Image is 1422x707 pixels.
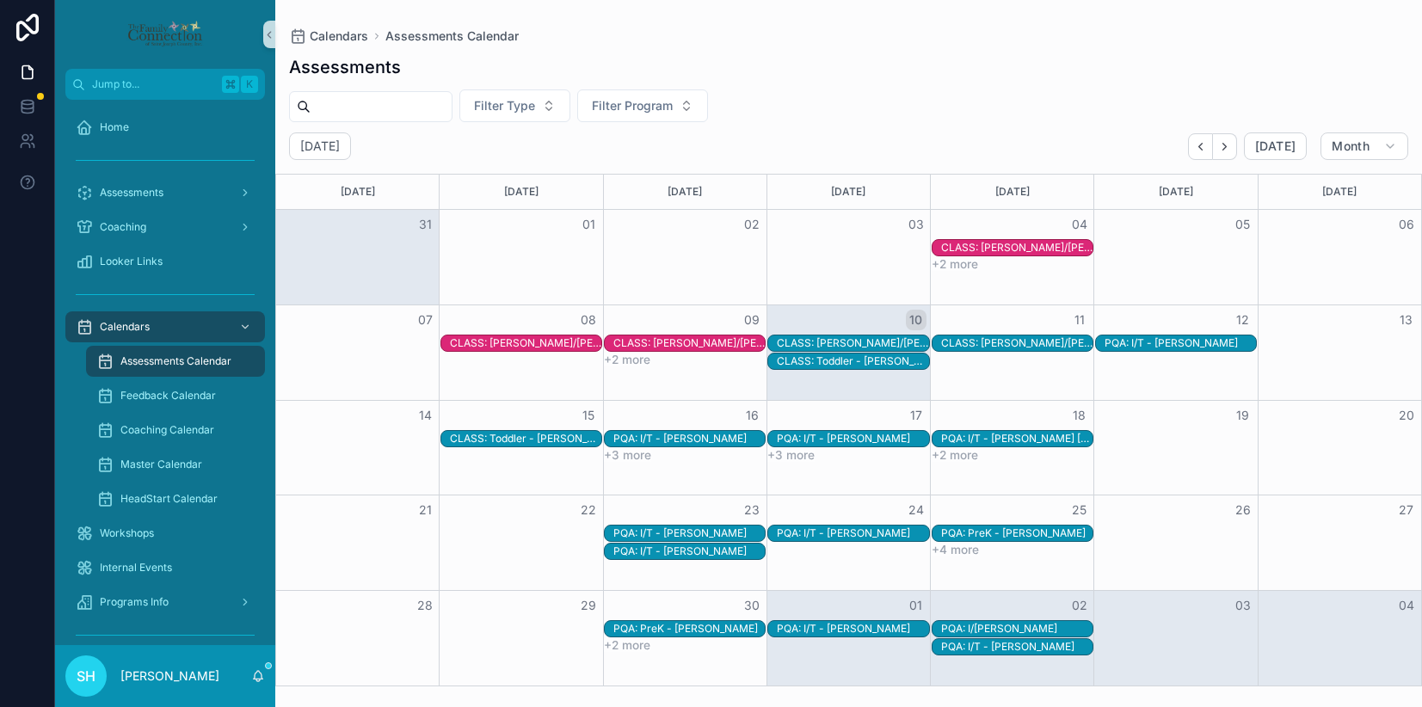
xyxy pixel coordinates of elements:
[604,448,651,462] button: +3 more
[86,415,265,446] a: Coaching Calendar
[459,89,570,122] button: Select Button
[932,257,978,271] button: +2 more
[474,97,535,114] span: Filter Type
[578,214,599,235] button: 01
[941,241,1093,255] div: CLASS: [PERSON_NAME]/[PERSON_NAME]
[1069,595,1090,616] button: 02
[415,500,435,520] button: 21
[65,552,265,583] a: Internal Events
[1255,138,1296,154] span: [DATE]
[742,405,762,426] button: 16
[1097,175,1254,209] div: [DATE]
[385,28,519,45] span: Assessments Calendar
[941,639,1093,655] div: PQA: I/T - Mayra Garcia-Canales
[65,177,265,208] a: Assessments
[100,595,169,609] span: Programs Info
[1396,500,1417,520] button: 27
[120,458,202,471] span: Master Calendar
[578,310,599,330] button: 08
[767,448,815,462] button: +3 more
[1233,595,1253,616] button: 03
[941,336,1093,350] div: CLASS: [PERSON_NAME]/[PERSON_NAME]
[906,595,926,616] button: 01
[1320,132,1408,160] button: Month
[941,335,1093,351] div: CLASS: Toddler - Robinson/Castillo
[100,186,163,200] span: Assessments
[941,526,1093,541] div: PQA: PreK - Ximena Orozco
[941,622,1093,636] div: PQA: I/[PERSON_NAME]
[120,389,216,403] span: Feedback Calendar
[770,175,927,209] div: [DATE]
[100,220,146,234] span: Coaching
[65,518,265,549] a: Workshops
[77,666,95,686] span: SH
[55,100,275,645] div: scrollable content
[1233,500,1253,520] button: 26
[1396,310,1417,330] button: 13
[742,595,762,616] button: 30
[86,346,265,377] a: Assessments Calendar
[1069,214,1090,235] button: 04
[1233,214,1253,235] button: 05
[1396,405,1417,426] button: 20
[742,214,762,235] button: 02
[604,353,650,366] button: +2 more
[415,405,435,426] button: 14
[1105,335,1256,351] div: PQA: I/T - Monica Gonzalez
[100,561,172,575] span: Internal Events
[120,492,218,506] span: HeadStart Calendar
[120,354,231,368] span: Assessments Calendar
[613,526,765,541] div: PQA: I/T - Valerie Wilson
[120,423,214,437] span: Coaching Calendar
[279,175,436,209] div: [DATE]
[742,500,762,520] button: 23
[1233,405,1253,426] button: 19
[1069,310,1090,330] button: 11
[1244,132,1307,160] button: [DATE]
[613,432,765,446] div: PQA: I/T - [PERSON_NAME]
[777,335,928,351] div: CLASS: Toddler - Bolls/Garcia-Canales
[613,544,765,558] div: PQA: I/T - [PERSON_NAME]
[1332,138,1370,154] span: Month
[126,21,203,48] img: App logo
[450,335,601,351] div: CLASS: Toddler - Davis/Allen
[777,621,928,636] div: PQA: I/T - Lydia Bolls
[300,138,340,155] h2: [DATE]
[65,212,265,243] a: Coaching
[604,638,650,652] button: +2 more
[100,255,163,268] span: Looker Links
[613,431,765,446] div: PQA: I/T - Yulier Maldonado
[606,175,764,209] div: [DATE]
[613,621,765,636] div: PQA: PreK - Angie Jacome
[906,310,926,330] button: 10
[415,310,435,330] button: 07
[100,120,129,134] span: Home
[415,214,435,235] button: 31
[1069,405,1090,426] button: 18
[613,544,765,559] div: PQA: I/T - TJ Douglas-Johnson
[1105,336,1256,350] div: PQA: I/T - [PERSON_NAME]
[450,432,601,446] div: CLASS: Toddler - [PERSON_NAME]/[PERSON_NAME]
[578,500,599,520] button: 22
[742,310,762,330] button: 09
[777,353,928,369] div: CLASS: Toddler - Gramm-Selner/McGhee
[777,432,928,446] div: PQA: I/T - [PERSON_NAME]
[1188,133,1213,160] button: Back
[777,526,928,540] div: PQA: I/T - [PERSON_NAME]
[777,336,928,350] div: CLASS: [PERSON_NAME]/[PERSON_NAME]
[65,112,265,143] a: Home
[777,622,928,636] div: PQA: I/T - [PERSON_NAME]
[65,246,265,277] a: Looker Links
[906,405,926,426] button: 17
[100,526,154,540] span: Workshops
[933,175,1091,209] div: [DATE]
[613,336,765,350] div: CLASS: [PERSON_NAME]/[PERSON_NAME]
[578,405,599,426] button: 15
[941,431,1093,446] div: PQA: I/T - Esperanza Rosales Blanco
[120,667,219,685] p: [PERSON_NAME]
[450,431,601,446] div: CLASS: Toddler - Soundara/Herron
[906,500,926,520] button: 24
[592,97,673,114] span: Filter Program
[100,320,150,334] span: Calendars
[275,174,1422,686] div: Month View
